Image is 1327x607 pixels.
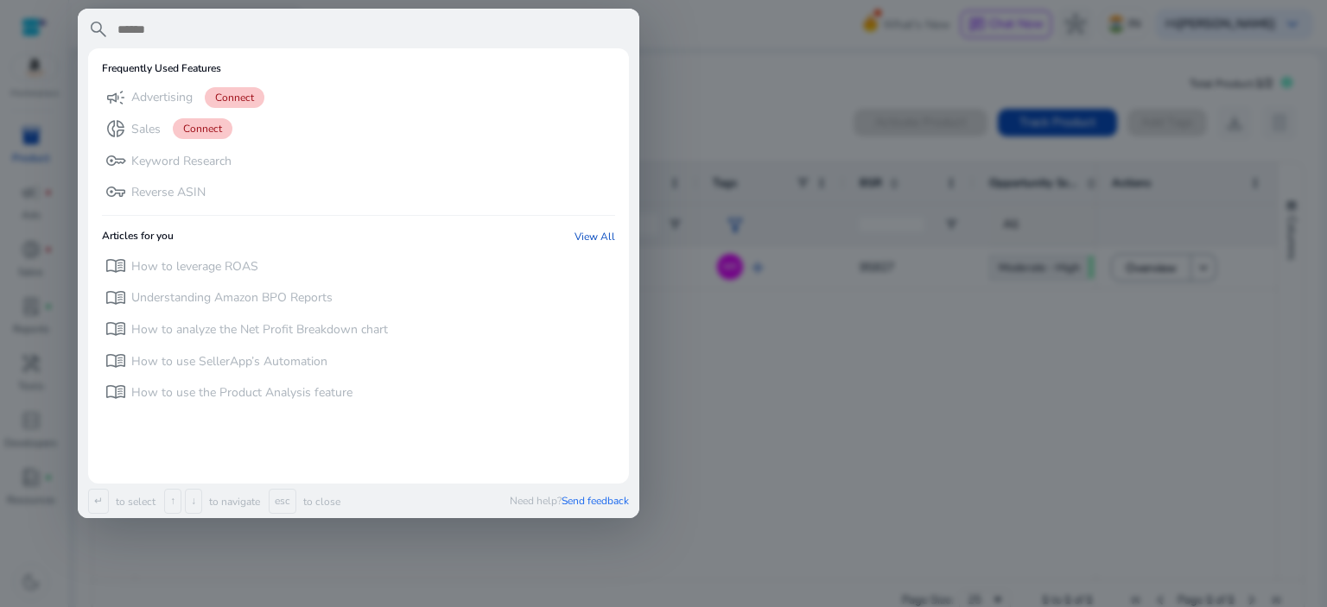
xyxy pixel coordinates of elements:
[105,181,126,202] span: vpn_key
[562,494,629,508] span: Send feedback
[105,351,126,371] span: menu_book
[131,384,352,402] p: How to use the Product Analysis feature
[269,489,296,514] span: esc
[105,288,126,308] span: menu_book
[131,353,327,370] p: How to use SellerApp’s Automation
[131,89,193,106] p: Advertising
[88,489,109,514] span: ↵
[173,118,232,139] span: Connect
[164,489,181,514] span: ↑
[131,184,206,201] p: Reverse ASIN
[131,258,258,275] p: How to leverage ROAS
[205,87,264,108] span: Connect
[105,319,126,339] span: menu_book
[206,495,260,509] p: to navigate
[575,230,615,243] a: View All
[105,118,126,139] span: donut_small
[131,289,333,307] p: Understanding Amazon BPO Reports
[300,495,340,509] p: to close
[105,87,126,108] span: campaign
[102,62,221,74] h6: Frequently Used Features
[131,321,388,338] p: How to analyze the Net Profit Breakdown chart
[105,150,126,171] span: key
[112,495,156,509] p: to select
[102,230,174,243] h6: Articles for you
[105,382,126,402] span: menu_book
[131,121,161,138] p: Sales
[88,19,109,40] span: search
[510,494,629,508] p: Need help?
[105,256,126,276] span: menu_book
[131,153,232,170] p: Keyword Research
[185,489,202,514] span: ↓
